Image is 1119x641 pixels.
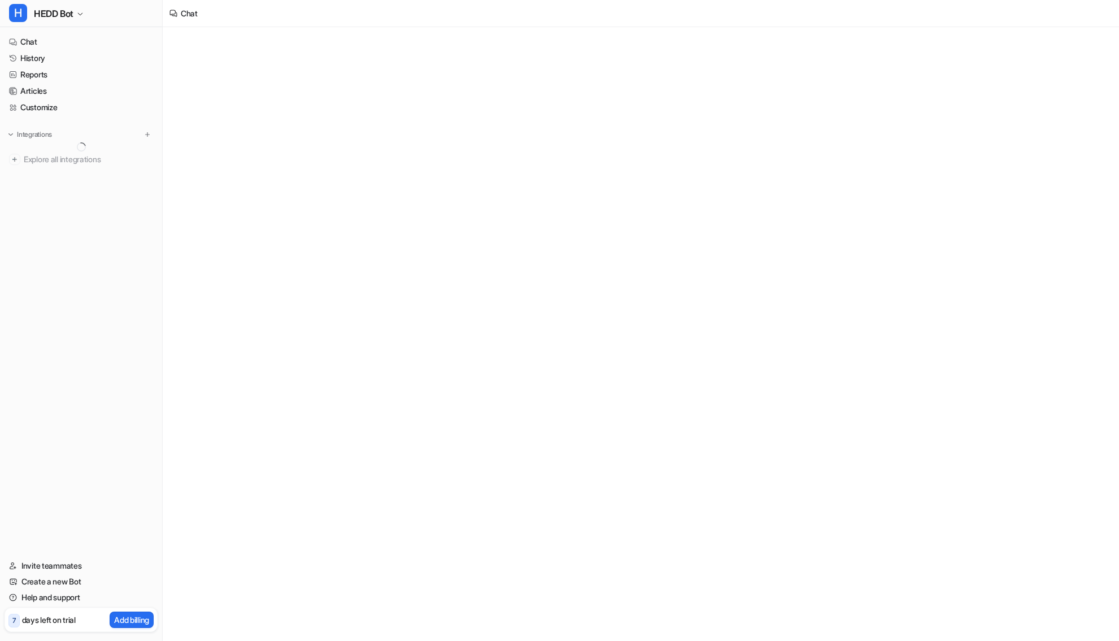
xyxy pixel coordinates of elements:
[34,6,73,21] span: HEDD Bot
[7,131,15,138] img: expand menu
[5,129,55,140] button: Integrations
[5,83,158,99] a: Articles
[5,151,158,167] a: Explore all integrations
[114,614,149,626] p: Add billing
[24,150,153,168] span: Explore all integrations
[5,99,158,115] a: Customize
[181,7,198,19] div: Chat
[5,558,158,574] a: Invite teammates
[5,50,158,66] a: History
[9,154,20,165] img: explore all integrations
[5,574,158,590] a: Create a new Bot
[143,131,151,138] img: menu_add.svg
[22,614,76,626] p: days left on trial
[12,616,16,626] p: 7
[17,130,52,139] p: Integrations
[5,34,158,50] a: Chat
[5,590,158,605] a: Help and support
[110,612,154,628] button: Add billing
[5,67,158,83] a: Reports
[9,4,27,22] span: H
